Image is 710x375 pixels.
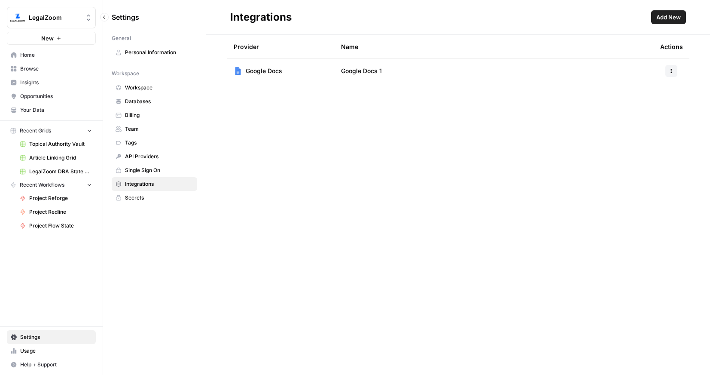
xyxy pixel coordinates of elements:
[125,98,193,105] span: Databases
[7,89,96,103] a: Opportunities
[7,32,96,45] button: New
[125,111,193,119] span: Billing
[16,151,96,165] a: Article Linking Grid
[16,219,96,233] a: Project Flow State
[29,208,92,216] span: Project Redline
[112,70,139,77] span: Workspace
[7,178,96,191] button: Recent Workflows
[125,84,193,92] span: Workspace
[112,81,197,95] a: Workspace
[112,108,197,122] a: Billing
[234,67,242,75] img: Google Docs
[112,46,197,59] a: Personal Information
[125,49,193,56] span: Personal Information
[20,333,92,341] span: Settings
[112,163,197,177] a: Single Sign On
[125,194,193,202] span: Secrets
[112,12,139,22] span: Settings
[112,136,197,150] a: Tags
[29,154,92,162] span: Article Linking Grid
[7,330,96,344] a: Settings
[234,35,259,58] div: Provider
[16,137,96,151] a: Topical Authority Vault
[29,140,92,148] span: Topical Authority Vault
[20,106,92,114] span: Your Data
[16,205,96,219] a: Project Redline
[20,92,92,100] span: Opportunities
[20,127,51,135] span: Recent Grids
[246,67,282,75] span: Google Docs
[20,79,92,86] span: Insights
[20,347,92,355] span: Usage
[125,139,193,147] span: Tags
[660,35,683,58] div: Actions
[7,344,96,358] a: Usage
[20,181,64,189] span: Recent Workflows
[112,95,197,108] a: Databases
[20,361,92,369] span: Help + Support
[7,358,96,372] button: Help + Support
[112,122,197,136] a: Team
[125,180,193,188] span: Integrations
[112,177,197,191] a: Integrations
[20,51,92,59] span: Home
[7,103,96,117] a: Your Data
[656,13,681,22] span: Add New
[29,194,92,202] span: Project Reforge
[112,150,197,163] a: API Providers
[16,191,96,205] a: Project Reforge
[651,10,686,24] button: Add New
[41,34,54,43] span: New
[7,124,96,137] button: Recent Grids
[7,62,96,76] a: Browse
[20,65,92,73] span: Browse
[125,153,193,160] span: API Providers
[29,222,92,230] span: Project Flow State
[7,7,96,28] button: Workspace: LegalZoom
[10,10,25,25] img: LegalZoom Logo
[7,48,96,62] a: Home
[112,191,197,205] a: Secrets
[341,35,646,58] div: Name
[125,166,193,174] span: Single Sign On
[230,10,292,24] div: Integrations
[125,125,193,133] span: Team
[7,76,96,89] a: Insights
[29,168,92,175] span: LegalZoom DBA State Articles
[341,67,382,75] span: Google Docs 1
[112,34,131,42] span: General
[29,13,81,22] span: LegalZoom
[16,165,96,178] a: LegalZoom DBA State Articles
